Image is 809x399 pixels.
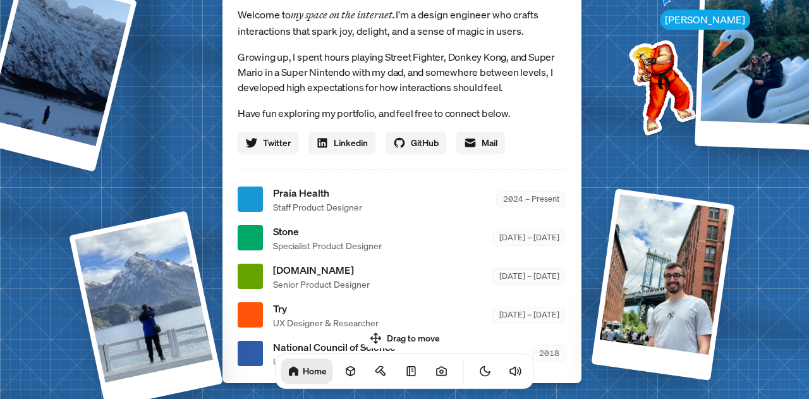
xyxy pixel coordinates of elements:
span: UX Designer & Researcher [273,316,379,329]
span: Try [273,301,379,316]
span: Stone [273,224,382,239]
span: GitHub [411,136,439,149]
em: my space on the internet. [291,8,396,21]
div: [DATE] – [DATE] [492,268,566,284]
div: [DATE] – [DATE] [492,230,566,245]
div: [DATE] – [DATE] [492,307,566,322]
div: 2018 [532,345,566,361]
p: Growing up, I spent hours playing Street Fighter, Donkey Kong, and Super Mario in a Super Nintend... [238,49,566,95]
span: Specialist Product Designer [273,239,382,252]
p: Have fun exploring my portfolio, and feel free to connect below. [238,105,566,121]
span: Welcome to I'm a design engineer who crafts interactions that spark joy, delight, and a sense of ... [238,6,566,39]
a: Home [281,359,333,384]
a: GitHub [386,132,446,154]
div: 2024 – Present [496,191,566,207]
img: Profile example [596,21,724,149]
button: Toggle Theme [473,359,498,384]
span: Mail [482,136,497,149]
h1: Home [303,365,327,377]
span: Linkedin [334,136,368,149]
span: Twitter [263,136,291,149]
span: Staff Product Designer [273,200,362,214]
a: Linkedin [308,132,375,154]
a: Mail [456,132,505,154]
a: Twitter [238,132,298,154]
span: Praia Health [273,185,362,200]
span: [DOMAIN_NAME] [273,262,370,278]
span: Senior Product Designer [273,278,370,291]
button: Toggle Audio [503,359,528,384]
